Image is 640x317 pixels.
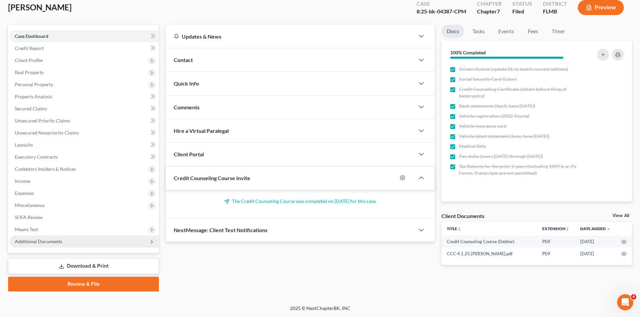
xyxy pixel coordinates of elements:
span: SOFA Review [15,214,43,220]
span: Unsecured Nonpriority Claims [15,130,79,136]
span: 4 [631,294,636,300]
span: Client Profile [15,57,43,63]
span: Codebtors Insiders & Notices [15,166,76,172]
span: Means Test [15,226,38,232]
a: Tasks [467,25,490,38]
i: unfold_more [565,227,569,231]
span: Credit Counseling Course Invite [174,175,250,181]
span: Vehicle insurance card [459,123,506,129]
span: Comments [174,104,200,110]
span: Bank statements (April, have [DATE]) [459,103,535,109]
a: Unsecured Nonpriority Claims [9,127,159,139]
a: Download & Print [8,258,159,274]
span: Personal Property [15,82,53,87]
span: Lawsuits [15,142,33,148]
span: Executory Contracts [15,154,58,160]
span: [PERSON_NAME] [8,2,72,12]
i: unfold_more [457,227,461,231]
td: Credit Counseling Course (Debtor) [441,235,537,248]
span: Tax Returns for the prior 2 years (Including 1099 & w-2's Forms. Transcripts are not permitted) [459,163,579,176]
span: Credit Counseling Certificate (obtain before filing of bankruptcy) [459,86,579,99]
span: Vehicle latest statement (June, have [DATE]) [459,133,549,140]
div: Filed [512,8,532,15]
a: Timer [546,25,570,38]
a: Secured Claims [9,103,159,115]
span: Expenses [15,190,34,196]
div: 2025 © NextChapterBK, INC [129,305,512,317]
span: Client Portal [174,151,204,157]
i: expand_more [606,227,610,231]
span: Social Security Card (Color) [459,76,517,83]
td: [DATE] [575,235,616,248]
a: Docs [441,25,464,38]
a: Property Analysis [9,91,159,103]
span: Secured Claims [15,106,47,111]
span: Credit Report [15,45,44,51]
span: Hire a Virtual Paralegal [174,127,229,134]
span: Additional Documents [15,239,62,244]
span: Pay stubs (yours [DATE] through [DATE]) [459,153,543,160]
a: Extensionunfold_more [542,226,569,231]
iframe: Intercom live chat [617,294,633,310]
span: Drivers license (update DL to match current address) [459,66,568,72]
span: Unsecured Priority Claims [15,118,70,123]
a: Unsecured Priority Claims [9,115,159,127]
strong: 100% Completed [450,50,486,55]
td: [DATE] [575,248,616,260]
span: Medical Bills [459,143,486,150]
a: Case Dashboard [9,30,159,42]
a: Titleunfold_more [447,226,461,231]
span: Case Dashboard [15,33,48,39]
span: Vehicle registration (2022 Toyota) [459,113,529,119]
a: Executory Contracts [9,151,159,163]
td: PDF [537,248,575,260]
td: PDF [537,235,575,248]
span: Contact [174,57,193,63]
a: SOFA Review [9,211,159,223]
div: Chapter [477,8,502,15]
span: NextMessage: Client Text Notifications [174,227,267,233]
div: 8:25-bk-04387-CPM [417,8,466,15]
a: Lawsuits [9,139,159,151]
a: View All [612,213,629,218]
a: Events [493,25,519,38]
td: CCC-4.1.25.[PERSON_NAME].pdf [441,248,537,260]
a: Fees [522,25,544,38]
span: Property Analysis [15,94,52,99]
div: Client Documents [441,212,484,219]
a: Review & File [8,277,159,292]
div: Updates & News [174,33,407,40]
p: The Credit Counseling Course was completed on [DATE] for this case. [174,198,427,205]
a: Date Added expand_more [580,226,610,231]
span: Real Property [15,69,44,75]
a: Credit Report [9,42,159,54]
span: Miscellaneous [15,202,45,208]
span: Quick Info [174,80,199,87]
div: FLMB [543,8,567,15]
span: Income [15,178,30,184]
span: 7 [497,8,500,14]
